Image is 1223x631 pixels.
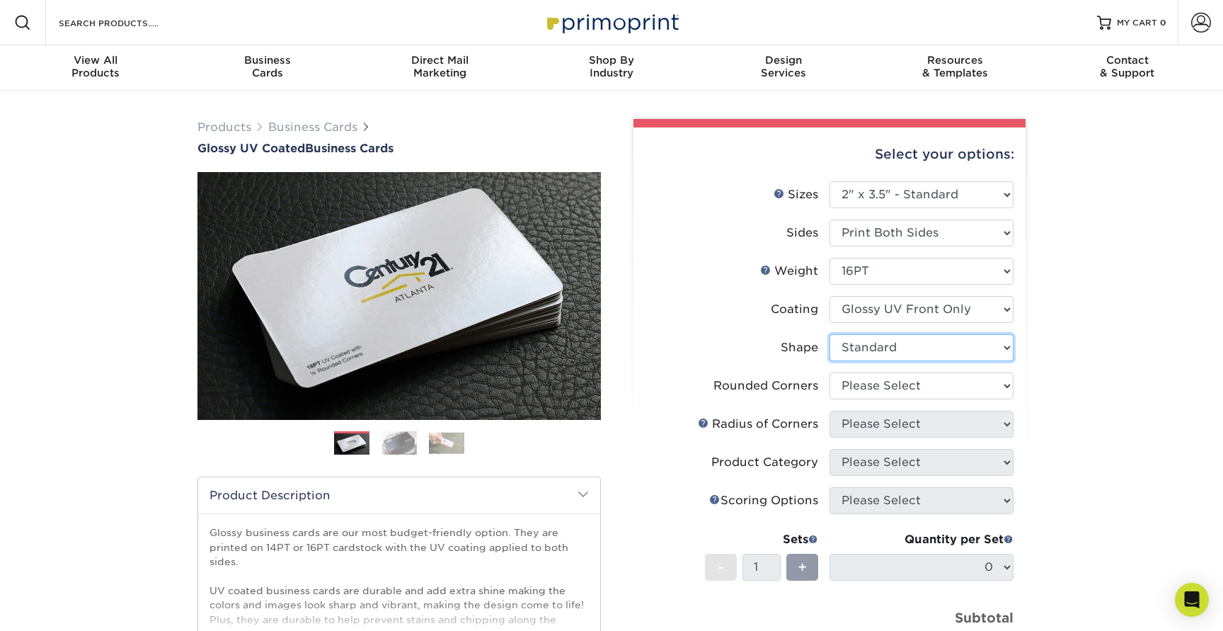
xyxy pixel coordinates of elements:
img: Business Cards 03 [429,432,464,454]
img: Business Cards 01 [334,426,369,462]
span: - [718,557,724,578]
span: + [798,557,807,578]
div: Services [697,54,869,79]
div: Rounded Corners [713,377,818,394]
a: Contact& Support [1041,45,1213,91]
div: Select your options: [645,127,1014,181]
input: SEARCH PRODUCTS..... [57,14,195,31]
div: & Support [1041,54,1213,79]
a: BusinessCards [182,45,354,91]
img: Business Cards 02 [381,431,417,455]
span: Contact [1041,54,1213,67]
div: Weight [760,263,818,280]
h2: Product Description [198,477,600,513]
div: Products [10,54,182,79]
span: View All [10,54,182,67]
div: Marketing [354,54,526,79]
a: DesignServices [697,45,869,91]
span: Direct Mail [354,54,526,67]
img: Primoprint [541,7,682,38]
a: Resources& Templates [869,45,1041,91]
div: Coating [771,301,818,318]
div: Sets [705,531,818,548]
span: MY CART [1117,17,1157,29]
div: Scoring Options [709,492,818,509]
div: Industry [526,54,698,79]
div: Cards [182,54,354,79]
strong: Subtotal [955,610,1014,625]
a: Direct MailMarketing [354,45,526,91]
span: Design [697,54,869,67]
div: Quantity per Set [829,531,1014,548]
a: Glossy UV CoatedBusiness Cards [197,142,601,155]
div: Sides [786,224,818,241]
div: Radius of Corners [698,416,818,433]
div: Shape [781,339,818,356]
a: Shop ByIndustry [526,45,698,91]
a: Business Cards [268,120,357,134]
h1: Business Cards [197,142,601,155]
span: Glossy UV Coated [197,142,305,155]
div: Sizes [774,186,818,203]
span: Business [182,54,354,67]
a: Products [197,120,251,134]
a: View AllProducts [10,45,182,91]
img: Glossy UV Coated 01 [197,94,601,498]
span: 0 [1160,18,1166,28]
div: Product Category [711,454,818,471]
div: Open Intercom Messenger [1175,583,1209,617]
div: & Templates [869,54,1041,79]
span: Shop By [526,54,698,67]
span: Resources [869,54,1041,67]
